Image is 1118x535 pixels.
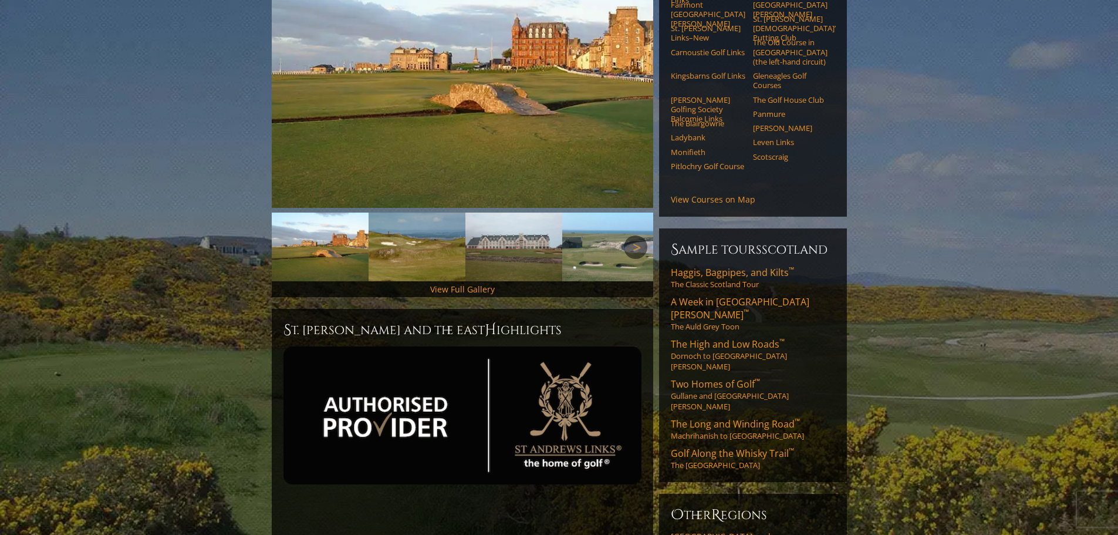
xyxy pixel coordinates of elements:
[624,235,647,259] a: Next
[671,506,835,524] h6: ther egions
[744,307,749,317] sup: ™
[671,447,835,470] a: Golf Along the Whisky Trail™The [GEOGRAPHIC_DATA]
[671,194,755,205] a: View Courses on Map
[671,295,809,321] span: A Week in [GEOGRAPHIC_DATA][PERSON_NAME]
[671,133,745,142] a: Ladybank
[753,38,827,66] a: The Old Course in [GEOGRAPHIC_DATA] (the left-hand circuit)
[671,266,835,290] a: Haggis, Bagpipes, and Kilts™The Classic Scotland Tour
[671,95,745,124] a: [PERSON_NAME] Golfing Society Balcomie Links
[671,240,835,259] h6: Sample ToursScotland
[671,338,835,372] a: The High and Low Roads™Dornoch to [GEOGRAPHIC_DATA][PERSON_NAME]
[430,284,495,295] a: View Full Gallery
[671,295,835,332] a: A Week in [GEOGRAPHIC_DATA][PERSON_NAME]™The Auld Grey Toon
[671,338,785,351] span: The High and Low Roads
[671,119,745,128] a: The Blairgowrie
[753,95,827,105] a: The Golf House Club
[485,321,496,339] span: H
[671,418,835,441] a: The Long and Winding Road™Machrihanish to [GEOGRAPHIC_DATA]
[671,48,745,57] a: Carnoustie Golf Links
[711,506,721,524] span: R
[795,416,800,426] sup: ™
[753,152,827,161] a: Scotscraig
[753,71,827,90] a: Gleneagles Golf Courses
[789,446,794,456] sup: ™
[671,266,794,279] span: Haggis, Bagpipes, and Kilts
[753,123,827,133] a: [PERSON_NAME]
[283,346,641,484] img: st-andrews-authorized-provider-2
[671,418,800,430] span: The Long and Winding Road
[753,14,827,43] a: St. [PERSON_NAME] [DEMOGRAPHIC_DATA]’ Putting Club
[671,161,745,171] a: Pitlochry Golf Course
[671,23,745,43] a: St. [PERSON_NAME] Links–New
[671,147,745,157] a: Monifieth
[755,376,760,386] sup: ™
[779,337,785,346] sup: ™
[753,137,827,147] a: Leven Links
[283,321,641,339] h2: St. [PERSON_NAME] and the East ighlights
[753,109,827,119] a: Panmure
[671,378,835,412] a: Two Homes of Golf™Gullane and [GEOGRAPHIC_DATA][PERSON_NAME]
[671,447,794,460] span: Golf Along the Whisky Trail
[671,506,684,524] span: O
[671,378,760,391] span: Two Homes of Golf
[789,265,794,275] sup: ™
[671,71,745,80] a: Kingsbarns Golf Links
